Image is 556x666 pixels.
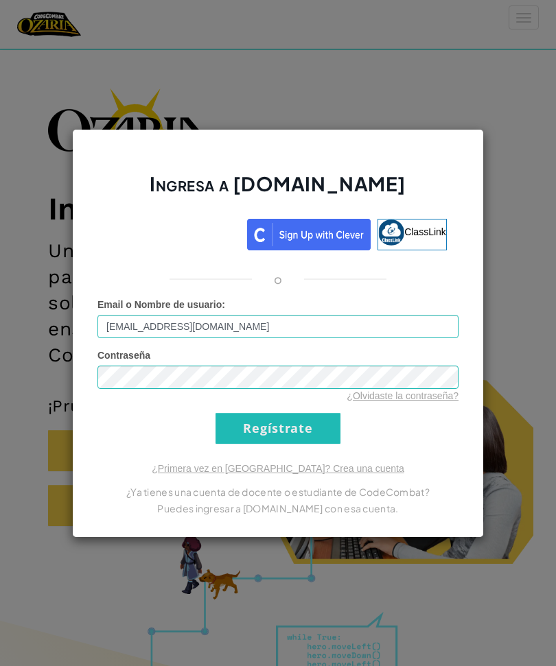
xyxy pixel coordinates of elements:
span: ClassLink [404,226,446,237]
a: Acceder con Google. Se abre en una pestaña nueva [109,219,240,250]
span: Contraseña [97,350,150,361]
p: o [274,271,282,287]
a: ¿Olvidaste la contraseña? [347,390,459,401]
h2: Ingresa a [DOMAIN_NAME] [97,171,459,211]
img: clever_sso_button@2x.png [247,219,371,250]
label: : [97,298,225,311]
iframe: Botón de Acceder con Google [102,217,247,248]
a: ¿Primera vez en [GEOGRAPHIC_DATA]? Crea una cuenta [152,463,404,474]
p: Puedes ingresar a [DOMAIN_NAME] con esa cuenta. [97,500,459,516]
img: classlink-logo-small.png [378,219,404,246]
span: Email o Nombre de usuario [97,299,222,310]
input: Regístrate [216,413,340,444]
div: Acceder con Google. Se abre en una pestaña nueva [109,217,240,248]
p: ¿Ya tienes una cuenta de docente o estudiante de CodeCombat? [97,484,459,500]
